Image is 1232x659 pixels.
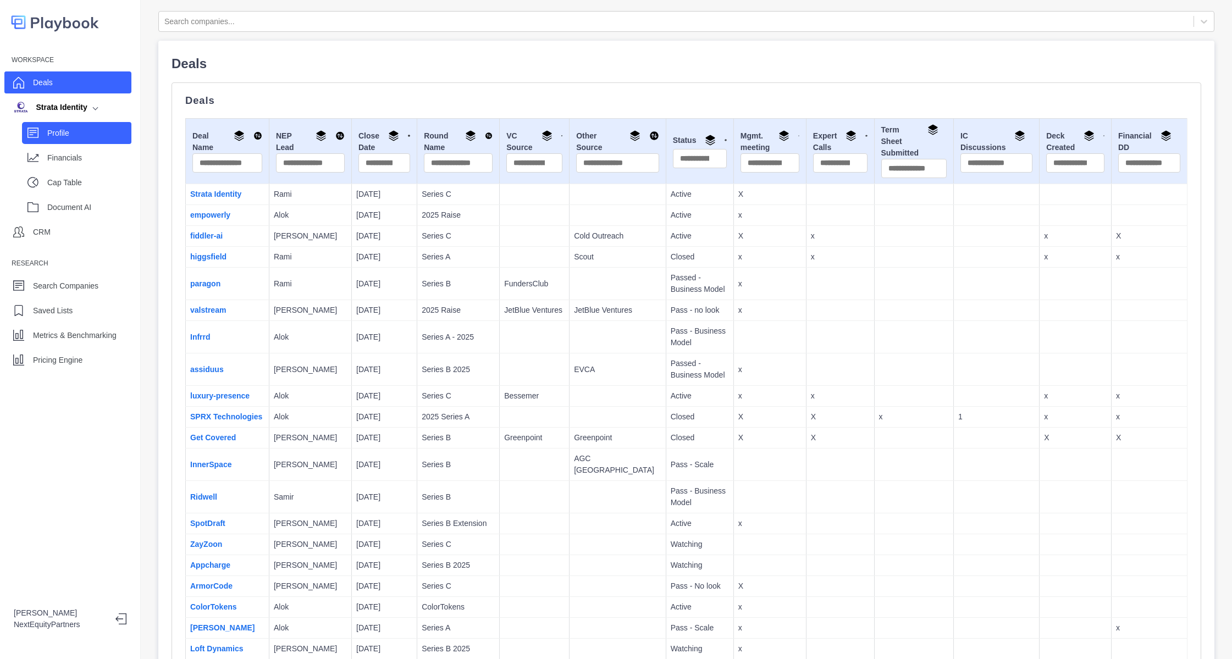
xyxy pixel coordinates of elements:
[356,643,412,655] p: [DATE]
[1116,432,1183,444] p: X
[574,453,661,476] p: AGC [GEOGRAPHIC_DATA]
[778,130,789,141] img: Group By
[33,330,117,341] p: Metrics & Benchmarking
[671,560,729,571] p: Watching
[274,601,347,613] p: Alok
[253,130,262,141] img: Sort
[542,130,553,141] img: Group By
[276,130,345,153] div: NEP Lead
[1116,390,1183,402] p: x
[356,251,412,263] p: [DATE]
[738,390,802,402] p: x
[813,130,868,153] div: Expert Calls
[738,230,802,242] p: X
[881,124,947,159] div: Term Sheet Submitted
[14,619,107,630] p: NextEquityPartners
[14,102,28,113] img: company image
[1161,130,1172,141] img: Group By
[274,390,347,402] p: Alok
[335,130,345,141] img: Sort
[422,209,495,221] p: 2025 Raise
[316,130,327,141] img: Group By
[671,622,729,634] p: Pass - Scale
[1014,130,1025,141] img: Group By
[422,601,495,613] p: ColorTokens
[274,209,347,221] p: Alok
[738,411,802,423] p: X
[811,390,870,402] p: x
[960,130,1032,153] div: IC Discussions
[671,358,729,381] p: Passed - Business Model
[356,539,412,550] p: [DATE]
[190,582,233,590] a: ArmorCode
[274,331,347,343] p: Alok
[274,432,347,444] p: [PERSON_NAME]
[190,391,250,400] a: luxury-presence
[738,580,802,592] p: X
[356,331,412,343] p: [DATE]
[649,130,659,141] img: Sort
[1044,230,1107,242] p: x
[190,433,236,442] a: Get Covered
[422,459,495,470] p: Series B
[356,518,412,529] p: [DATE]
[465,130,476,141] img: Group By
[671,189,729,200] p: Active
[274,560,347,571] p: [PERSON_NAME]
[422,304,495,316] p: 2025 Raise
[671,209,729,221] p: Active
[190,333,211,341] a: Infrrd
[422,643,495,655] p: Series B 2025
[504,432,565,444] p: Greenpoint
[274,459,347,470] p: [PERSON_NAME]
[561,130,562,141] img: Sort
[504,278,565,290] p: FundersClub
[190,306,226,314] a: valstream
[1116,622,1183,634] p: x
[671,390,729,402] p: Active
[671,539,729,550] p: Watching
[671,580,729,592] p: Pass - No look
[671,518,729,529] p: Active
[738,189,802,200] p: X
[274,580,347,592] p: [PERSON_NAME]
[1044,432,1107,444] p: X
[671,643,729,655] p: Watching
[671,325,729,348] p: Pass - Business Model
[422,539,495,550] p: Series C
[673,135,727,149] div: Status
[356,189,412,200] p: [DATE]
[190,279,220,288] a: paragon
[504,304,565,316] p: JetBlue Ventures
[11,11,99,34] img: logo-colored
[388,130,399,141] img: Group By
[274,230,347,242] p: [PERSON_NAME]
[234,130,245,141] img: Group By
[33,226,51,238] p: CRM
[190,561,230,569] a: Appcharge
[422,364,495,375] p: Series B 2025
[671,251,729,263] p: Closed
[738,518,802,529] p: x
[1116,411,1183,423] p: x
[671,272,729,295] p: Passed - Business Model
[422,580,495,592] p: Series C
[485,130,493,141] img: Sort
[879,411,949,423] p: x
[190,460,231,469] a: InnerSpace
[274,622,347,634] p: Alok
[738,251,802,263] p: x
[356,304,412,316] p: [DATE]
[14,607,107,619] p: [PERSON_NAME]
[671,304,729,316] p: Pass - no look
[274,278,347,290] p: Rami
[274,491,347,503] p: Samir
[422,518,495,529] p: Series B Extension
[1044,251,1107,263] p: x
[574,304,661,316] p: JetBlue Ventures
[738,601,802,613] p: x
[738,622,802,634] p: x
[927,124,938,135] img: Group By
[1046,130,1104,153] div: Deck Created
[576,130,659,153] div: Other Source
